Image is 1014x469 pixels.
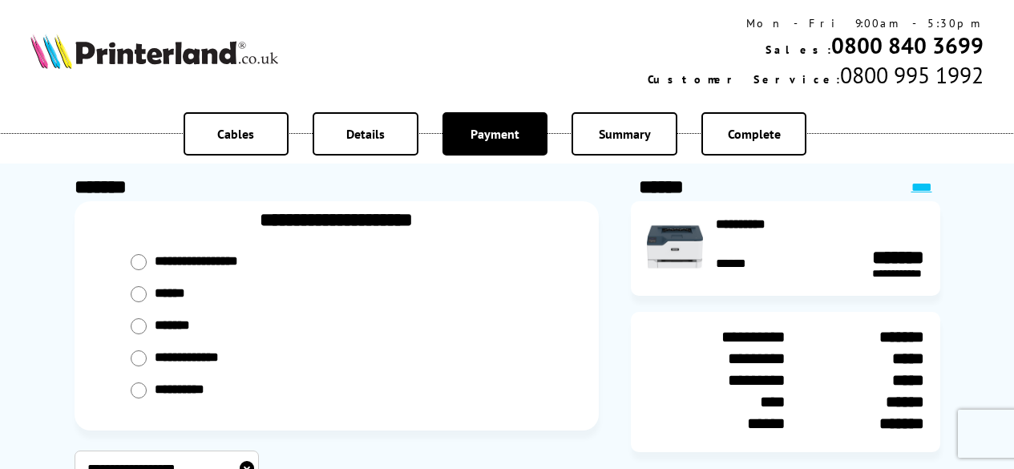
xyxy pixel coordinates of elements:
[840,60,984,90] span: 0800 995 1992
[599,126,651,142] span: Summary
[728,126,781,142] span: Complete
[648,16,984,30] div: Mon - Fri 9:00am - 5:30pm
[217,126,254,142] span: Cables
[346,126,385,142] span: Details
[471,126,519,142] span: Payment
[648,72,840,87] span: Customer Service:
[831,30,984,60] a: 0800 840 3699
[766,42,831,57] span: Sales:
[30,34,278,69] img: Printerland Logo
